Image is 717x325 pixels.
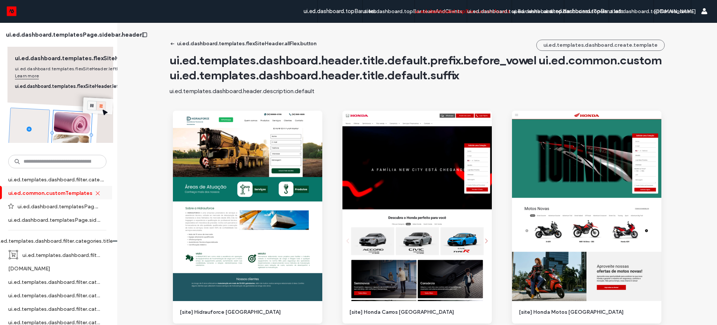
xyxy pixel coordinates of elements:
[15,72,39,80] a: Learn more
[609,8,693,15] label: ui.ed.dashboard.topBar.resources
[164,38,323,50] button: ui.ed.dashboard.templates.flexSiteHeader.allFlex.button
[8,213,100,226] label: ui.ed.dashboard.templatesPage.sidebar.recentlyUsed
[8,275,100,288] label: ui.ed.templates.dashboard.filter.categoriesText.landingpage
[170,53,662,82] span: ui.ed.templates.dashboard.header.title.default.prefix.before_vowel ui.ed.common.custom ui.ed.temp...
[467,8,554,15] label: ui.ed.dashboard.topBar.whiteLabel
[8,173,105,186] label: ui.ed.templates.dashboard.filter.categories.all_categories
[8,302,100,315] label: ui.ed.templates.dashboard.filter.categoriesText.restaurantfood
[654,8,696,15] label: [DOMAIN_NAME]
[415,8,510,15] label: ui.ed.dashboard.topBar.customAssets
[536,40,665,51] button: ui.ed.templates.dashboard.create.template
[304,8,376,15] label: ui.ed.dashboard.topBar.sites
[15,83,106,90] span: ui.ed.dashboard.templates.flexSiteHeader.leftPanel.banner.button
[22,248,100,261] label: ui.ed.templates.dashboard.filter.categoriesText.dudacommerce
[18,200,100,213] label: ui.ed.dashboard.templatesPage.sidebar.favorites
[8,249,19,260] img: i_cart_boxed
[8,289,100,302] label: ui.ed.templates.dashboard.filter.categoriesText.professionalservices
[8,262,100,275] label: [DOMAIN_NAME]
[170,88,314,95] span: ui.ed.templates.dashboard.header.description.default
[6,31,142,39] span: ui.ed.dashboard.templatesPage.sidebar.header
[363,8,462,15] label: ui.ed.dashboard.topBar.teamAndClients
[15,54,106,62] span: ui.ed.dashboard.templates.flexSiteHeader.leftPanel.banner.title
[8,186,95,199] label: ui.ed.common.customTemplates
[15,65,106,80] span: ui.ed.dashboard.templates.flexSiteHeader.leftPanel.banner.text
[512,8,607,15] label: ui.ed.dashboard.topBar.businessTools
